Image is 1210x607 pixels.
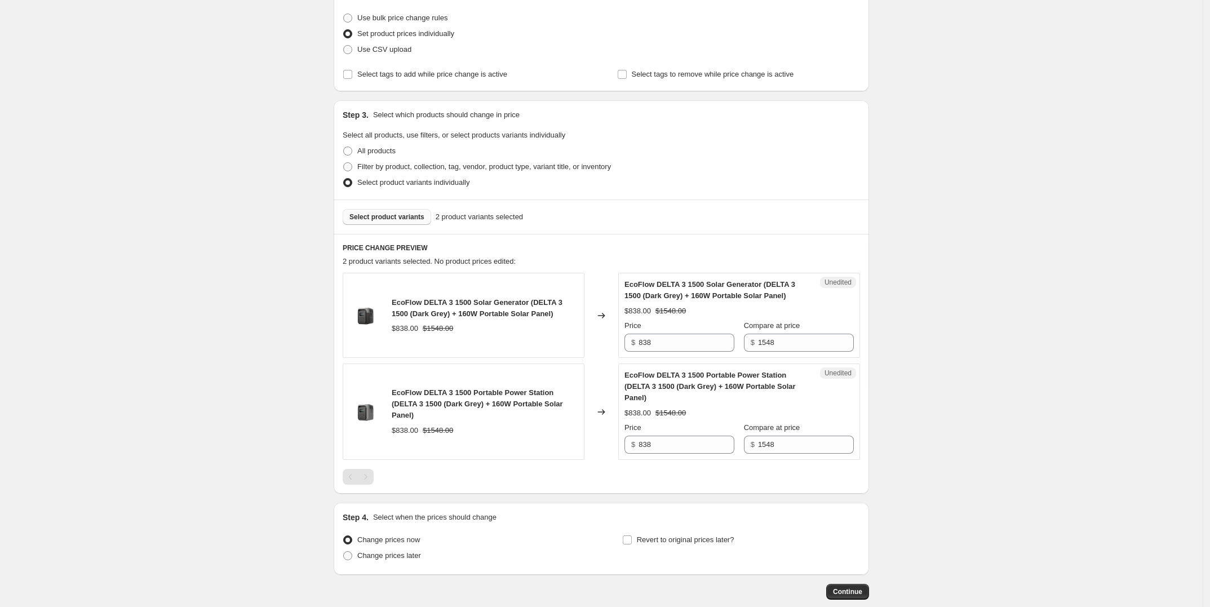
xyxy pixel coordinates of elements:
strike: $1548.00 [655,305,686,317]
strike: $1548.00 [423,323,453,334]
div: $838.00 [392,323,418,334]
span: 2 product variants selected. No product prices edited: [343,257,516,265]
span: Use CSV upload [357,45,411,54]
span: Set product prices individually [357,29,454,38]
span: EcoFlow DELTA 3 1500 Solar Generator (DELTA 3 1500 (Dark Grey) + 160W Portable Solar Panel) [392,298,562,318]
span: Compare at price [744,423,800,432]
span: EcoFlow DELTA 3 1500 Portable Power Station (DELTA 3 1500 (Dark Grey) + 160W Portable Solar Panel) [392,388,563,419]
p: Select when the prices should change [373,512,497,523]
span: Select product variants [349,212,424,221]
img: ecoflow-us-ecoflow-delta-3-1500-portable-power-station-standalone-delta-3-1500-silver-1176412039_... [349,395,383,429]
span: Continue [833,587,862,596]
img: ecoflow-us-ecoflow-delta-3-1500-portable-power-station-standalone-delta-3-1500-dark-grey-11764120... [349,299,383,333]
span: Select product variants individually [357,178,469,187]
span: Use bulk price change rules [357,14,447,22]
h2: Step 4. [343,512,369,523]
span: $ [631,440,635,449]
span: Price [624,321,641,330]
span: All products [357,147,396,155]
span: Compare at price [744,321,800,330]
strike: $1548.00 [423,425,453,436]
p: Select which products should change in price [373,109,520,121]
div: $838.00 [624,407,651,419]
span: $ [751,338,755,347]
h6: PRICE CHANGE PREVIEW [343,243,860,252]
span: Revert to original prices later? [637,535,734,544]
span: 2 product variants selected [436,211,523,223]
div: $838.00 [392,425,418,436]
button: Continue [826,584,869,600]
div: $838.00 [624,305,651,317]
span: Select tags to remove while price change is active [632,70,794,78]
nav: Pagination [343,469,374,485]
span: $ [751,440,755,449]
span: Select all products, use filters, or select products variants individually [343,131,565,139]
span: EcoFlow DELTA 3 1500 Solar Generator (DELTA 3 1500 (Dark Grey) + 160W Portable Solar Panel) [624,280,795,300]
span: Unedited [825,278,852,287]
h2: Step 3. [343,109,369,121]
span: Price [624,423,641,432]
span: Filter by product, collection, tag, vendor, product type, variant title, or inventory [357,162,611,171]
span: Change prices later [357,551,421,560]
strike: $1548.00 [655,407,686,419]
span: Change prices now [357,535,420,544]
span: Unedited [825,369,852,378]
span: EcoFlow DELTA 3 1500 Portable Power Station (DELTA 3 1500 (Dark Grey) + 160W Portable Solar Panel) [624,371,796,402]
span: $ [631,338,635,347]
button: Select product variants [343,209,431,225]
span: Select tags to add while price change is active [357,70,507,78]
